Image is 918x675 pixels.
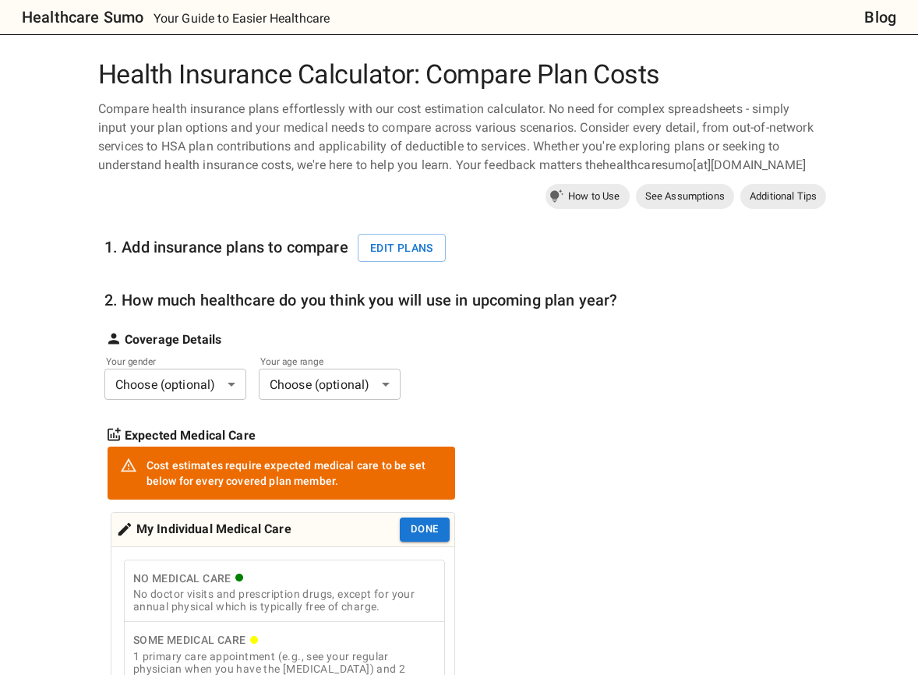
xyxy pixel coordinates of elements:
[106,355,224,368] label: Your gender
[546,184,630,209] a: How to Use
[147,451,443,495] div: Cost estimates require expected medical care to be set below for every covered plan member.
[125,330,221,349] strong: Coverage Details
[559,189,630,204] span: How to Use
[358,234,446,263] button: Edit plans
[124,560,445,623] button: No Medical CareNo doctor visits and prescription drugs, except for your annual physical which is ...
[125,426,256,445] strong: Expected Medical Care
[92,100,826,175] div: Compare health insurance plans effortlessly with our cost estimation calculator. No need for comp...
[154,9,330,28] p: Your Guide to Easier Healthcare
[116,518,291,542] div: My Individual Medical Care
[259,369,401,400] div: Choose (optional)
[260,355,379,368] label: Your age range
[636,189,734,204] span: See Assumptions
[636,184,734,209] a: See Assumptions
[740,189,826,204] span: Additional Tips
[740,184,826,209] a: Additional Tips
[104,369,246,400] div: Choose (optional)
[104,234,455,263] h6: 1. Add insurance plans to compare
[133,631,436,650] div: Some Medical Care
[864,5,896,30] a: Blog
[92,59,826,90] h1: Health Insurance Calculator: Compare Plan Costs
[133,569,436,588] div: No Medical Care
[133,588,436,613] div: No doctor visits and prescription drugs, except for your annual physical which is typically free ...
[400,518,450,542] button: Done
[22,5,143,30] h6: Healthcare Sumo
[104,288,618,313] h6: 2. How much healthcare do you think you will use in upcoming plan year?
[9,5,143,30] a: Healthcare Sumo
